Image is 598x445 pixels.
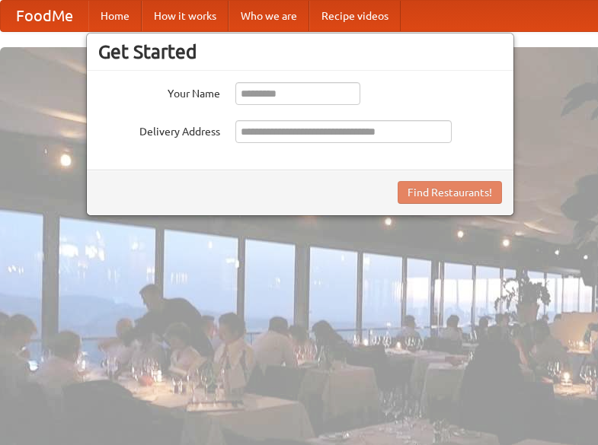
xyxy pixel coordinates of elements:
[142,1,229,31] a: How it works
[88,1,142,31] a: Home
[98,40,502,63] h3: Get Started
[1,1,88,31] a: FoodMe
[309,1,401,31] a: Recipe videos
[398,181,502,204] button: Find Restaurants!
[98,82,220,101] label: Your Name
[229,1,309,31] a: Who we are
[98,120,220,139] label: Delivery Address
